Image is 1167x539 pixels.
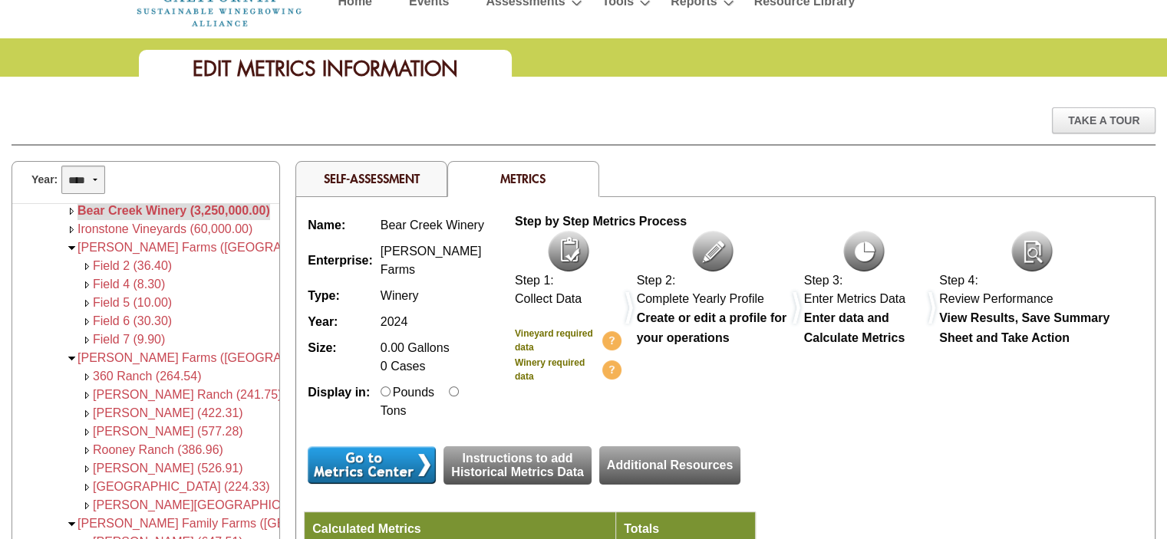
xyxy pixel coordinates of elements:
span: Winery [381,289,419,302]
b: Create or edit a profile for your operations [637,311,787,344]
a: Self-Assessment [324,170,420,186]
a: Bear Creek Winery (3,250,000.00) [77,204,270,217]
span: Edit Metrics Information [193,55,458,82]
a: [PERSON_NAME][GEOGRAPHIC_DATA] (1,457.23) [93,498,381,511]
b: Enter data and Calculate Metrics [804,311,905,344]
a: Instructions to addHistorical Metrics Data [443,446,592,485]
a: Additional Resources [599,446,740,485]
img: icon-complete-profile.png [692,231,733,271]
td: Enterprise: [304,238,376,283]
div: Step 1: Collect Data [515,271,622,308]
span: Metrics [500,170,546,186]
td: Name: [304,212,376,238]
div: Take A Tour [1052,107,1155,133]
td: Year: [304,309,376,335]
a: [PERSON_NAME] Family Farms ([GEOGRAPHIC_DATA]) (647.51) [77,517,445,530]
label: Tons [381,404,407,417]
img: Collapse <span class='AgFacilityColorRed'>Kautz Family Farms (Sacramento County) (647.51)</span> [66,518,77,530]
a: Field 2 (36.40) [93,259,172,272]
a: [PERSON_NAME] Farms ([GEOGRAPHIC_DATA]) (4,101.31) [77,351,415,364]
a: Ironstone Vineyards (60,000.00) [77,222,252,235]
td: Type: [304,283,376,309]
b: Step by Step Metrics Process [515,215,687,228]
div: Step 4: Review Performance [939,271,1124,308]
span: 0.00 Gallons 0 Cases [381,341,450,373]
a: [GEOGRAPHIC_DATA] (224.33) [93,480,270,493]
span: [PERSON_NAME] Farms [381,245,482,276]
img: Collapse <span class='AgFacilityColorRed'>John Kautz Farms (Calaveras County) (182.00)</span> [66,242,77,254]
b: Winery required data [515,357,585,382]
span: 2024 [381,315,408,328]
a: [PERSON_NAME] (526.91) [93,462,243,475]
a: [PERSON_NAME] Farms ([GEOGRAPHIC_DATA]) (182.00) [77,241,405,254]
td: Display in: [304,380,376,424]
a: [PERSON_NAME] (422.31) [93,406,243,419]
a: Field 7 (9.90) [93,333,165,346]
input: Submit [308,446,436,484]
img: icon-collect-data.png [548,231,589,271]
img: icon-metrics.png [843,231,885,271]
a: [PERSON_NAME] (577.28) [93,425,243,438]
img: dividers.png [789,288,803,327]
a: Rooney Ranch (386.96) [93,443,223,456]
label: Pounds [393,386,434,399]
a: Vineyard required data [515,327,622,354]
div: Step 3: Enter Metrics Data [804,271,925,308]
b: View Results, Save Summary Sheet and Take Action [939,311,1109,344]
a: Field 5 (10.00) [93,296,172,309]
img: icon-review.png [1011,231,1053,271]
span: Year: [31,172,58,188]
a: 360 Ranch (264.54) [93,370,201,383]
b: Vineyard required data [515,328,593,353]
img: Collapse <span class='AgFacilityColorRed'>John Kautz Farms (Sacramento County) (4,101.31)</span> [66,353,77,364]
td: Size: [304,335,376,380]
a: Winery required data [515,356,622,383]
img: dividers.png [925,288,939,327]
span: Bear Creek Winery [381,219,484,232]
a: Field 4 (8.30) [93,278,165,291]
img: dividers.png [621,288,636,327]
a: [PERSON_NAME] Ranch (241.75) [93,388,282,401]
a: Field 6 (30.30) [93,314,172,327]
div: Step 2: Complete Yearly Profile [637,271,790,308]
